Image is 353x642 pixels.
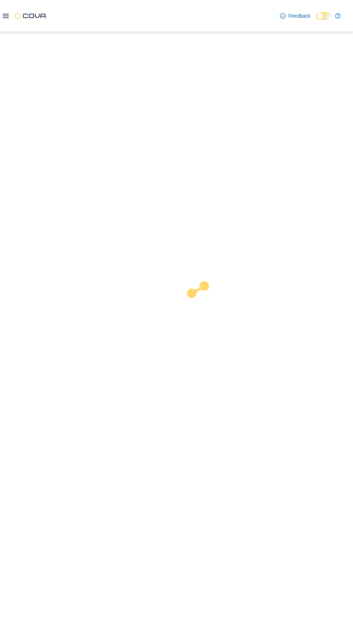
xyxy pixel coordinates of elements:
a: Feedback [277,9,313,23]
img: cova-loader [176,276,231,330]
input: Dark Mode [316,12,331,20]
img: Cova [14,12,47,19]
span: Feedback [289,12,310,19]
